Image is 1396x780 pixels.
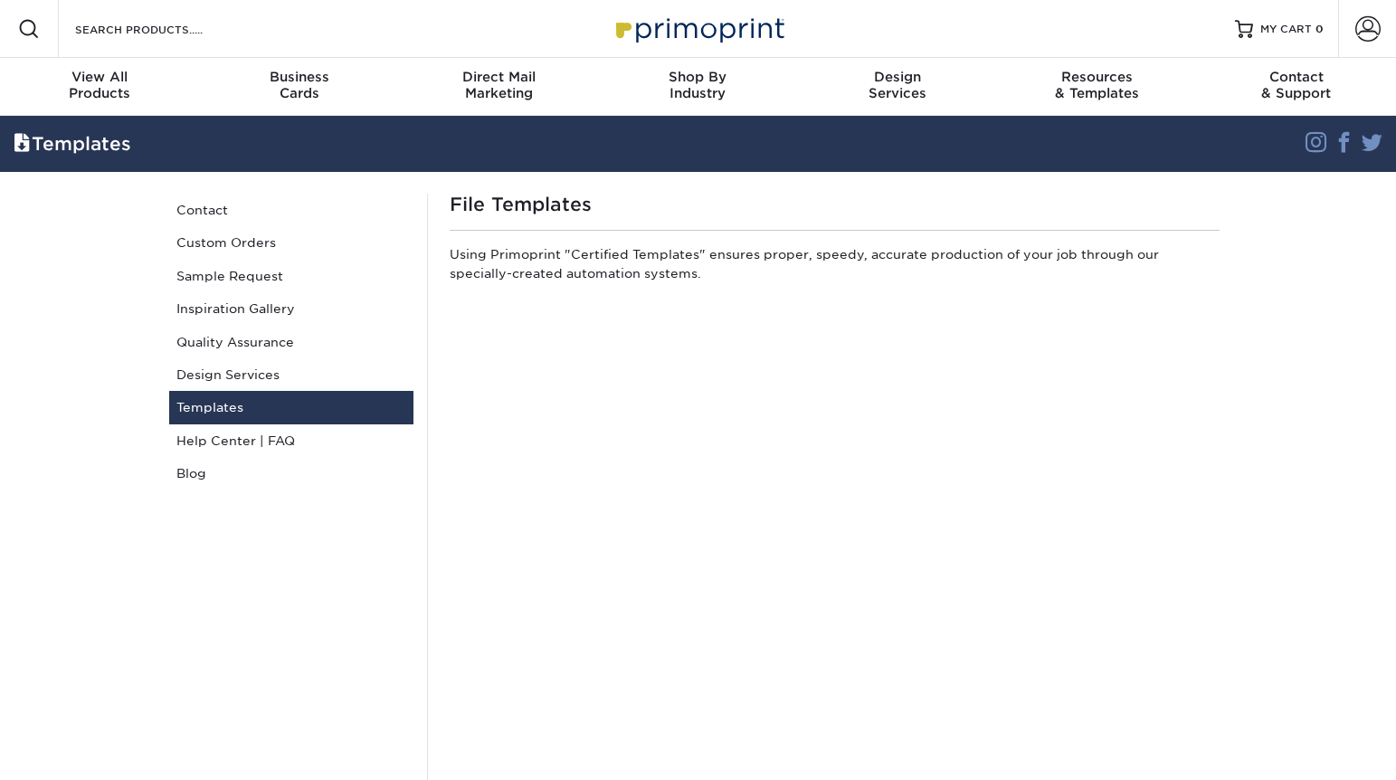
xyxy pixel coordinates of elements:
[199,58,398,116] a: BusinessCards
[169,292,413,325] a: Inspiration Gallery
[73,18,250,40] input: SEARCH PRODUCTS.....
[169,260,413,292] a: Sample Request
[997,58,1196,116] a: Resources& Templates
[608,9,789,48] img: Primoprint
[997,69,1196,101] div: & Templates
[450,194,1220,215] h1: File Templates
[798,69,997,85] span: Design
[1315,23,1324,35] span: 0
[169,457,413,490] a: Blog
[1197,69,1396,85] span: Contact
[199,69,398,85] span: Business
[598,69,797,85] span: Shop By
[399,58,598,116] a: Direct MailMarketing
[798,69,997,101] div: Services
[1260,22,1312,37] span: MY CART
[798,58,997,116] a: DesignServices
[450,245,1220,290] p: Using Primoprint "Certified Templates" ensures proper, speedy, accurate production of your job th...
[169,391,413,423] a: Templates
[169,194,413,226] a: Contact
[399,69,598,101] div: Marketing
[1197,58,1396,116] a: Contact& Support
[169,226,413,259] a: Custom Orders
[199,69,398,101] div: Cards
[598,58,797,116] a: Shop ByIndustry
[399,69,598,85] span: Direct Mail
[598,69,797,101] div: Industry
[997,69,1196,85] span: Resources
[169,358,413,391] a: Design Services
[169,326,413,358] a: Quality Assurance
[1197,69,1396,101] div: & Support
[169,424,413,457] a: Help Center | FAQ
